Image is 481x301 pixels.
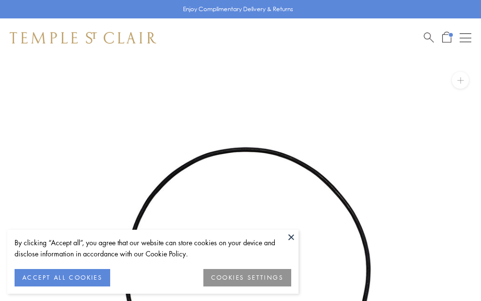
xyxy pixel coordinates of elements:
[183,4,293,14] p: Enjoy Complimentary Delivery & Returns
[460,32,471,44] button: Open navigation
[15,269,110,286] button: ACCEPT ALL COOKIES
[424,32,434,44] a: Search
[432,255,471,291] iframe: Gorgias live chat messenger
[10,32,156,44] img: Temple St. Clair
[442,32,451,44] a: Open Shopping Bag
[15,237,291,259] div: By clicking “Accept all”, you agree that our website can store cookies on your device and disclos...
[203,269,291,286] button: COOKIES SETTINGS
